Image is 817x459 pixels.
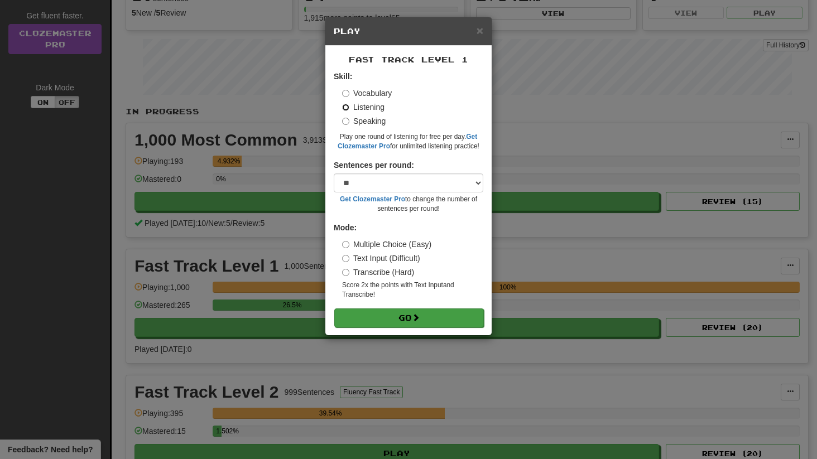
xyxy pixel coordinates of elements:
small: Score 2x the points with Text Input and Transcribe ! [342,281,483,299]
label: Multiple Choice (Easy) [342,239,431,250]
span: × [477,24,483,37]
a: Get Clozemaster Pro [340,195,405,203]
button: Close [477,25,483,36]
label: Transcribe (Hard) [342,267,414,278]
input: Speaking [342,118,349,125]
small: Play one round of listening for free per day. for unlimited listening practice! [334,132,483,151]
label: Sentences per round: [334,160,414,171]
strong: Mode: [334,223,357,232]
input: Multiple Choice (Easy) [342,241,349,248]
label: Vocabulary [342,88,392,99]
h5: Play [334,26,483,37]
label: Listening [342,102,385,113]
button: Go [334,308,484,327]
input: Listening [342,104,349,111]
span: Fast Track Level 1 [349,55,468,64]
input: Text Input (Difficult) [342,255,349,262]
input: Transcribe (Hard) [342,269,349,276]
strong: Skill: [334,72,352,81]
input: Vocabulary [342,90,349,97]
label: Speaking [342,115,386,127]
small: to change the number of sentences per round! [334,195,483,214]
label: Text Input (Difficult) [342,253,420,264]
